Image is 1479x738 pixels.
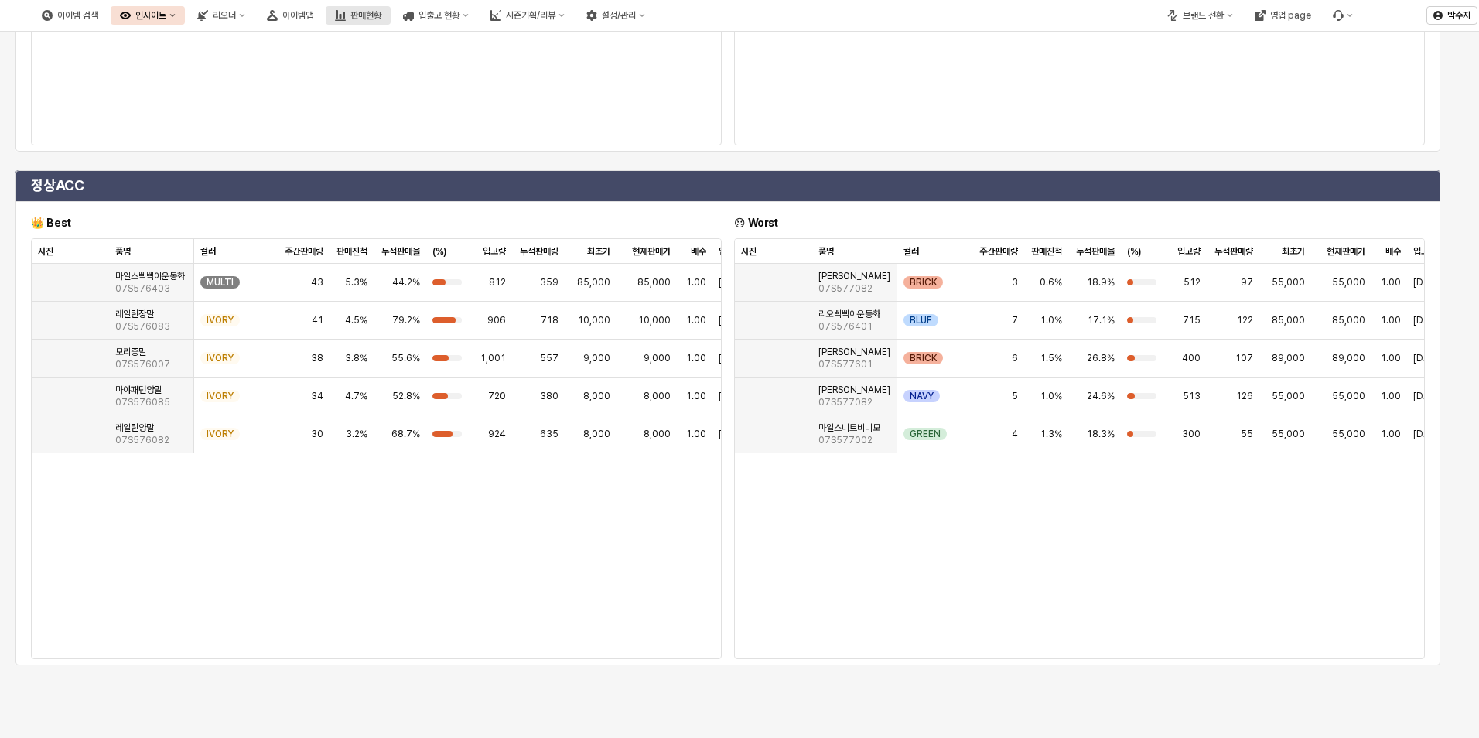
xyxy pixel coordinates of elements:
div: 판매현황 [350,10,381,21]
span: 26.8% [1087,352,1115,364]
span: 4.7% [345,390,367,402]
span: 07S576403 [115,282,170,295]
span: 52.8% [392,390,420,402]
span: 512 [1184,276,1201,289]
span: BRICK [910,352,937,364]
span: IVORY [207,352,234,364]
span: 1.00 [686,352,706,364]
span: 55,000 [1332,390,1365,402]
span: 판매진척 [1031,245,1062,258]
span: 55 [1241,428,1253,440]
span: 0.6% [1040,276,1062,289]
span: 89,000 [1332,352,1365,364]
span: BLUE [910,314,932,326]
span: [DATE] [719,390,749,402]
span: 1.00 [686,390,706,402]
span: 10,000 [578,314,610,326]
span: [DATE] [719,352,749,364]
span: 513 [1183,390,1201,402]
span: 18.9% [1087,276,1115,289]
button: 판매현황 [326,6,391,25]
div: 리오더 [213,10,236,21]
span: 3.8% [345,352,367,364]
span: 사진 [741,245,757,258]
span: 컬러 [903,245,919,258]
span: 79.2% [392,314,420,326]
button: 아이템 검색 [32,6,108,25]
span: [DATE] [1413,314,1443,326]
span: IVORY [207,428,234,440]
span: 현재판매가 [632,245,671,258]
div: 설정/관리 [602,10,636,21]
span: 1.00 [1381,352,1401,364]
span: [PERSON_NAME] [818,270,890,282]
span: 컬러 [200,245,216,258]
span: 17.1% [1088,314,1115,326]
span: 89,000 [1272,352,1305,364]
button: 아이템맵 [258,6,323,25]
span: 레일린장말 [115,308,154,320]
div: 아이템 검색 [57,10,98,21]
span: 557 [540,352,558,364]
span: 85,000 [1272,314,1305,326]
span: 44.2% [392,276,420,289]
button: 시즌기획/리뷰 [481,6,574,25]
span: 906 [487,314,506,326]
span: 1.3% [1040,428,1062,440]
span: 107 [1235,352,1253,364]
span: 55,000 [1272,428,1305,440]
button: 설정/관리 [577,6,654,25]
div: 브랜드 전환 [1183,10,1224,21]
span: 07S576007 [115,358,170,371]
span: 07S577082 [818,396,873,408]
span: 812 [489,276,506,289]
span: 55,000 [1332,276,1365,289]
span: IVORY [207,314,234,326]
span: 38 [311,352,323,364]
span: 43 [311,276,323,289]
span: [DATE] [1413,390,1443,402]
span: 1.00 [686,276,706,289]
span: 3 [1012,276,1018,289]
span: 1,001 [480,352,506,364]
div: 입출고 현황 [418,10,459,21]
span: 07S576083 [115,320,170,333]
span: 레일린양말 [115,422,154,434]
span: 7 [1012,314,1018,326]
span: 1.00 [1381,276,1401,289]
span: 마일스삑삑이운동화 [115,270,185,282]
span: 5 [1012,390,1018,402]
button: 인사이트 [111,6,185,25]
span: 85,000 [637,276,671,289]
span: [DATE] [1413,428,1443,440]
div: 아이템맵 [282,10,313,21]
h6: 👑 Best [31,216,722,230]
span: (%) [432,245,446,258]
span: [DATE] [1413,276,1443,289]
button: 브랜드 전환 [1158,6,1242,25]
span: 55,000 [1272,276,1305,289]
span: 8,000 [644,428,671,440]
div: 시즌기획/리뷰 [506,10,555,21]
span: 8,000 [583,390,610,402]
span: 사진 [38,245,53,258]
span: 34 [311,390,323,402]
span: 85,000 [577,276,610,289]
span: 720 [488,390,506,402]
span: 55,000 [1332,428,1365,440]
span: NAVY [910,390,934,402]
span: 718 [541,314,558,326]
span: 400 [1182,352,1201,364]
span: 품명 [818,245,834,258]
span: 380 [540,390,558,402]
button: 입출고 현황 [394,6,478,25]
h4: 정상ACC [31,178,1425,193]
span: 122 [1237,314,1253,326]
span: 누적판매율 [381,245,420,258]
span: 모리중말 [115,346,146,358]
span: 1.0% [1040,314,1062,326]
span: BRICK [910,276,937,289]
span: 최초가 [587,245,610,258]
span: 1.00 [1381,314,1401,326]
